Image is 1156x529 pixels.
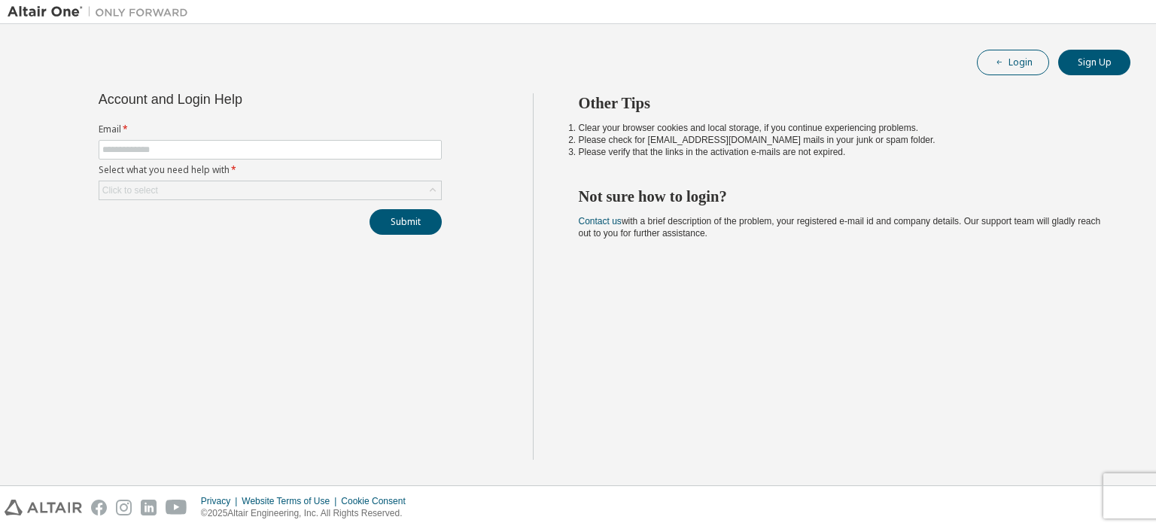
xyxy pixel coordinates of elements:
li: Please verify that the links in the activation e-mails are not expired. [579,146,1104,158]
img: Altair One [8,5,196,20]
li: Please check for [EMAIL_ADDRESS][DOMAIN_NAME] mails in your junk or spam folder. [579,134,1104,146]
div: Website Terms of Use [242,495,341,507]
img: altair_logo.svg [5,500,82,515]
div: Account and Login Help [99,93,373,105]
img: linkedin.svg [141,500,157,515]
div: Privacy [201,495,242,507]
span: with a brief description of the problem, your registered e-mail id and company details. Our suppo... [579,216,1101,239]
a: Contact us [579,216,622,226]
div: Click to select [99,181,441,199]
button: Sign Up [1058,50,1130,75]
label: Email [99,123,442,135]
img: facebook.svg [91,500,107,515]
li: Clear your browser cookies and local storage, if you continue experiencing problems. [579,122,1104,134]
img: instagram.svg [116,500,132,515]
button: Login [977,50,1049,75]
div: Cookie Consent [341,495,414,507]
label: Select what you need help with [99,164,442,176]
img: youtube.svg [166,500,187,515]
div: Click to select [102,184,158,196]
h2: Other Tips [579,93,1104,113]
h2: Not sure how to login? [579,187,1104,206]
p: © 2025 Altair Engineering, Inc. All Rights Reserved. [201,507,415,520]
button: Submit [370,209,442,235]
